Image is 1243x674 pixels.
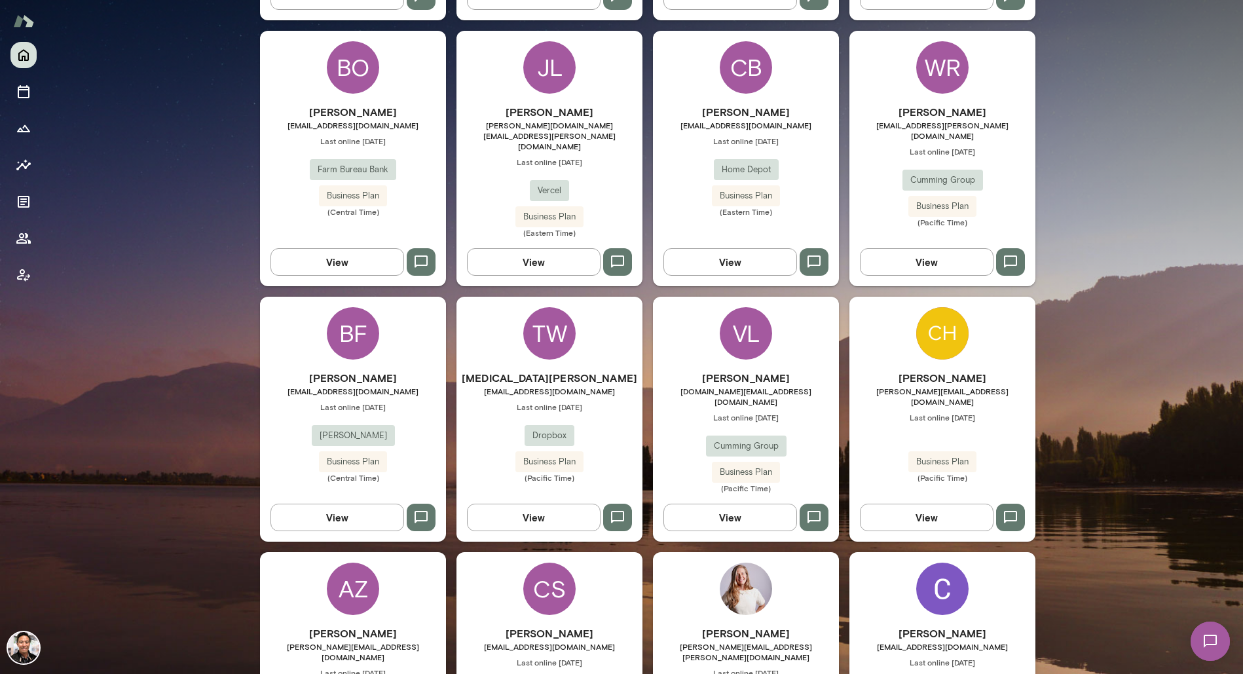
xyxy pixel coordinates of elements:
span: Business Plan [319,189,387,202]
span: Last online [DATE] [849,412,1035,422]
span: Cumming Group [706,440,787,453]
button: View [860,504,993,531]
button: View [467,248,601,276]
button: View [270,248,404,276]
span: [PERSON_NAME][EMAIL_ADDRESS][PERSON_NAME][DOMAIN_NAME] [653,641,839,662]
span: Farm Bureau Bank [310,163,396,176]
span: [EMAIL_ADDRESS][DOMAIN_NAME] [260,120,446,130]
span: Last online [DATE] [456,157,642,167]
span: [EMAIL_ADDRESS][DOMAIN_NAME] [260,386,446,396]
span: (Central Time) [260,206,446,217]
span: (Pacific Time) [849,472,1035,483]
span: Business Plan [712,189,780,202]
div: WR [916,41,969,94]
button: View [860,248,993,276]
span: [DOMAIN_NAME][EMAIL_ADDRESS][DOMAIN_NAME] [653,386,839,407]
h6: [PERSON_NAME] [849,626,1035,641]
button: Sessions [10,79,37,105]
div: CB [720,41,772,94]
span: [EMAIL_ADDRESS][PERSON_NAME][DOMAIN_NAME] [849,120,1035,141]
h6: [PERSON_NAME] [849,370,1035,386]
span: Cumming Group [902,174,983,187]
h6: [PERSON_NAME] [653,370,839,386]
h6: [PERSON_NAME] [653,104,839,120]
div: CS [523,563,576,615]
div: JL [523,41,576,94]
img: Mento [13,9,34,33]
h6: [PERSON_NAME] [260,370,446,386]
span: (Eastern Time) [456,227,642,238]
span: Business Plan [319,455,387,468]
button: View [663,248,797,276]
button: Documents [10,189,37,215]
div: AZ [327,563,379,615]
span: Business Plan [712,466,780,479]
div: TW [523,307,576,360]
span: Last online [DATE] [653,136,839,146]
span: [EMAIL_ADDRESS][DOMAIN_NAME] [456,641,642,652]
span: Home Depot [714,163,779,176]
span: [EMAIL_ADDRESS][DOMAIN_NAME] [653,120,839,130]
span: (Eastern Time) [653,206,839,217]
span: Last online [DATE] [653,412,839,422]
span: Business Plan [515,210,584,223]
h6: [PERSON_NAME] [260,626,446,641]
span: Last online [DATE] [260,402,446,412]
button: Members [10,225,37,252]
button: Insights [10,152,37,178]
img: Christopher Lee [916,307,969,360]
h6: [PERSON_NAME] [456,104,642,120]
span: (Pacific Time) [849,217,1035,227]
button: Growth Plan [10,115,37,141]
span: [PERSON_NAME][DOMAIN_NAME][EMAIL_ADDRESS][PERSON_NAME][DOMAIN_NAME] [456,120,642,151]
h6: [MEDICAL_DATA][PERSON_NAME] [456,370,642,386]
span: [EMAIL_ADDRESS][DOMAIN_NAME] [849,641,1035,652]
button: View [467,504,601,531]
span: [EMAIL_ADDRESS][DOMAIN_NAME] [456,386,642,396]
button: View [663,504,797,531]
span: (Pacific Time) [456,472,642,483]
button: View [270,504,404,531]
img: Jeanenne Richert [720,563,772,615]
span: Dropbox [525,429,574,442]
span: Last online [DATE] [849,146,1035,157]
span: [PERSON_NAME][EMAIL_ADDRESS][DOMAIN_NAME] [260,641,446,662]
span: Business Plan [908,455,976,468]
div: VL [720,307,772,360]
img: Connie Poshala [916,563,969,615]
span: (Central Time) [260,472,446,483]
span: Last online [DATE] [456,402,642,412]
button: Client app [10,262,37,288]
h6: [PERSON_NAME] [260,104,446,120]
div: BF [327,307,379,360]
img: Albert Villarde [8,632,39,664]
span: Last online [DATE] [260,136,446,146]
button: Home [10,42,37,68]
span: [PERSON_NAME][EMAIL_ADDRESS][DOMAIN_NAME] [849,386,1035,407]
span: (Pacific Time) [653,483,839,493]
h6: [PERSON_NAME] [653,626,839,641]
span: Last online [DATE] [849,657,1035,667]
div: BO [327,41,379,94]
h6: [PERSON_NAME] [849,104,1035,120]
h6: [PERSON_NAME] [456,626,642,641]
span: [PERSON_NAME] [312,429,395,442]
span: Business Plan [515,455,584,468]
span: Last online [DATE] [456,657,642,667]
span: Vercel [530,184,569,197]
span: Business Plan [908,200,976,213]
